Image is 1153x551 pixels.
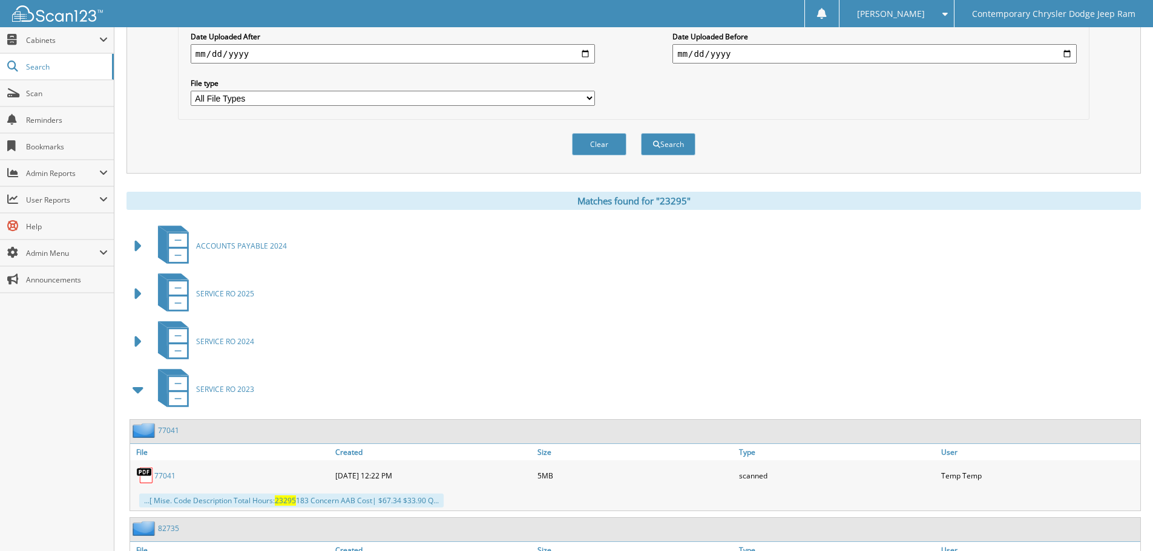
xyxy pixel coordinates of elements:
[332,463,534,487] div: [DATE] 12:22 PM
[151,270,254,318] a: SERVICE RO 2025
[12,5,103,22] img: scan123-logo-white.svg
[191,44,595,64] input: start
[191,78,595,88] label: File type
[641,133,695,155] button: Search
[672,44,1077,64] input: end
[938,463,1140,487] div: Temp Temp
[534,463,737,487] div: 5MB
[534,444,737,460] a: Size
[938,444,1140,460] a: User
[736,463,938,487] div: scanned
[191,31,595,42] label: Date Uploaded After
[151,365,254,413] a: SERVICE RO 2023
[196,289,254,299] span: SERVICE RO 2025
[857,10,925,18] span: [PERSON_NAME]
[158,523,179,533] a: 82735
[26,142,108,152] span: Bookmarks
[136,466,154,484] img: PDF.png
[154,471,176,481] a: 77041
[133,423,158,438] img: folder2.png
[196,384,254,394] span: SERVICE RO 2023
[26,62,106,72] span: Search
[139,494,444,507] div: ...[ Mise. Code Description Total Hours: 183 Concern AAB Cost| $67.34 $33.90 Q...
[736,444,938,460] a: Type
[126,192,1141,210] div: Matches found for "23295"
[196,241,287,251] span: ACCOUNTS PAYABLE 2024
[196,336,254,347] span: SERVICE RO 2024
[972,10,1135,18] span: Contemporary Chrysler Dodge Jeep Ram
[332,444,534,460] a: Created
[26,115,108,125] span: Reminders
[130,444,332,460] a: File
[26,275,108,285] span: Announcements
[26,221,108,232] span: Help
[158,425,179,435] a: 77041
[26,195,99,205] span: User Reports
[26,35,99,45] span: Cabinets
[26,168,99,178] span: Admin Reports
[151,318,254,365] a: SERVICE RO 2024
[1092,493,1153,551] iframe: Chat Widget
[672,31,1077,42] label: Date Uploaded Before
[275,495,296,506] span: 23295
[133,521,158,536] img: folder2.png
[572,133,626,155] button: Clear
[151,222,287,270] a: ACCOUNTS PAYABLE 2024
[26,248,99,258] span: Admin Menu
[26,88,108,99] span: Scan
